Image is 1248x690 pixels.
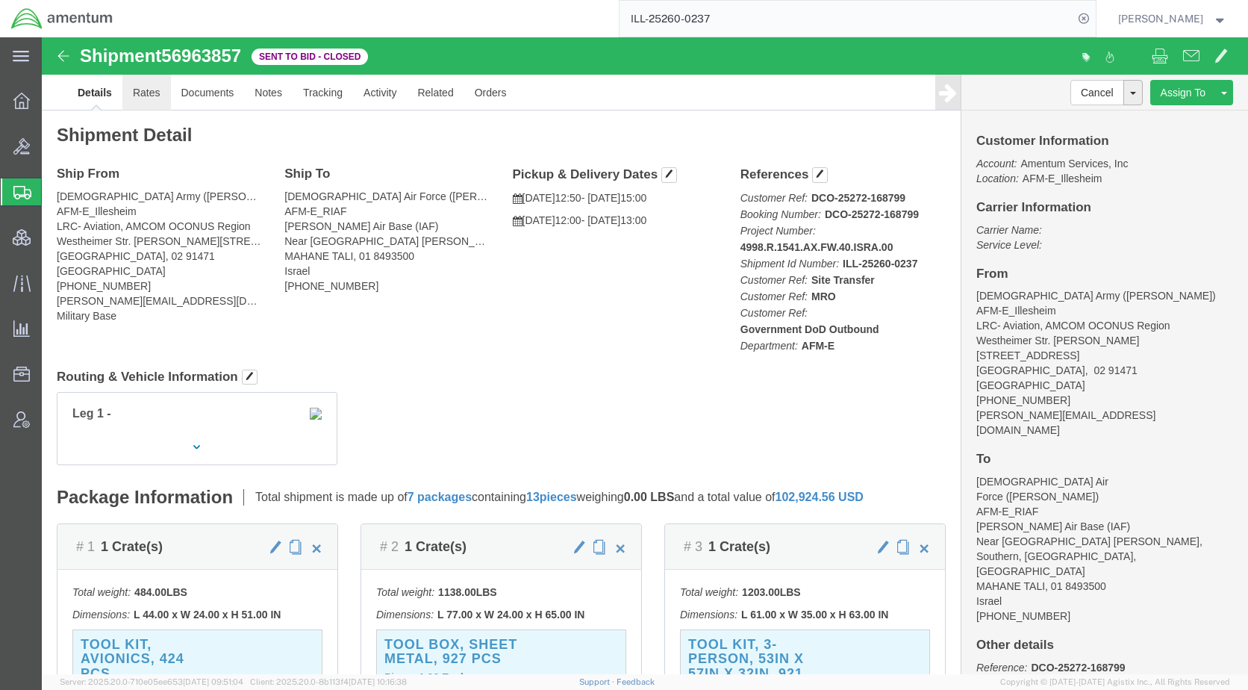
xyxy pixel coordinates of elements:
span: Server: 2025.20.0-710e05ee653 [60,677,243,686]
a: Feedback [617,677,655,686]
button: [PERSON_NAME] [1117,10,1228,28]
span: Client: 2025.20.0-8b113f4 [250,677,407,686]
span: [DATE] 09:51:04 [183,677,243,686]
iframe: FS Legacy Container [42,37,1248,674]
img: logo [10,7,113,30]
span: Kent Gilman [1118,10,1203,27]
input: Search for shipment number, reference number [620,1,1073,37]
span: [DATE] 10:16:38 [349,677,407,686]
span: Copyright © [DATE]-[DATE] Agistix Inc., All Rights Reserved [1000,676,1230,689]
a: Support [579,677,617,686]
